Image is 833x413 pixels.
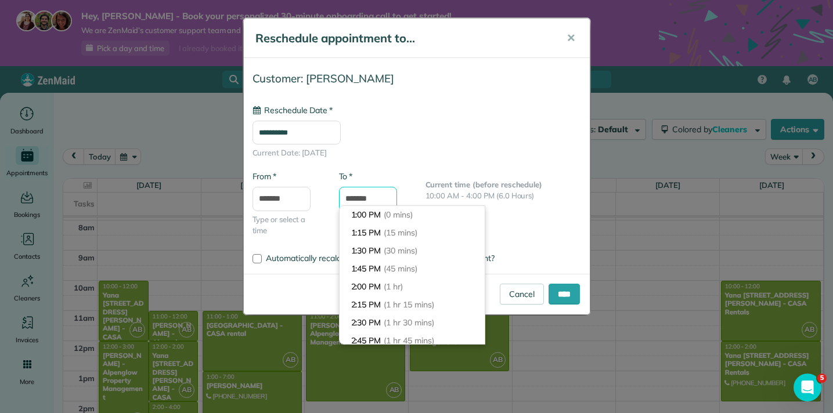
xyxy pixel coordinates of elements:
[340,296,485,314] li: 2:15 PM
[253,73,581,85] h4: Customer: [PERSON_NAME]
[340,278,485,296] li: 2:00 PM
[384,245,417,256] span: (30 mins)
[384,317,434,328] span: (1 hr 30 mins)
[817,374,827,383] span: 5
[255,30,550,46] h5: Reschedule appointment to...
[339,171,352,182] label: To
[425,190,581,202] p: 10:00 AM - 4:00 PM (6.0 Hours)
[384,209,413,220] span: (0 mins)
[253,171,276,182] label: From
[384,335,434,346] span: (1 hr 45 mins)
[340,242,485,260] li: 1:30 PM
[253,147,581,159] span: Current Date: [DATE]
[340,206,485,224] li: 1:00 PM
[794,374,821,401] iframe: Intercom live chat
[567,31,575,45] span: ✕
[384,263,417,274] span: (45 mins)
[266,253,495,263] span: Automatically recalculate amount owed for this appointment?
[384,281,403,292] span: (1 hr)
[425,180,543,189] b: Current time (before reschedule)
[384,299,434,310] span: (1 hr 15 mins)
[384,227,417,238] span: (15 mins)
[340,224,485,242] li: 1:15 PM
[253,104,333,116] label: Reschedule Date
[253,214,322,237] span: Type or select a time
[500,284,544,305] a: Cancel
[340,332,485,350] li: 2:45 PM
[340,260,485,278] li: 1:45 PM
[340,314,485,332] li: 2:30 PM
